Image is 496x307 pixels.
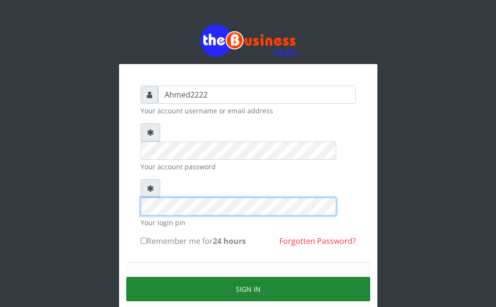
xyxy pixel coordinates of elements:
label: Remember me for [141,235,246,247]
small: Your login pin [141,218,356,228]
input: Remember me for24 hours [141,238,147,244]
input: Username or email address [158,86,356,104]
button: Sign in [126,277,370,301]
small: Your account password [141,162,356,172]
b: 24 hours [213,236,246,246]
a: Forgotten Password? [279,236,356,246]
small: Your account username or email address [141,106,356,116]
